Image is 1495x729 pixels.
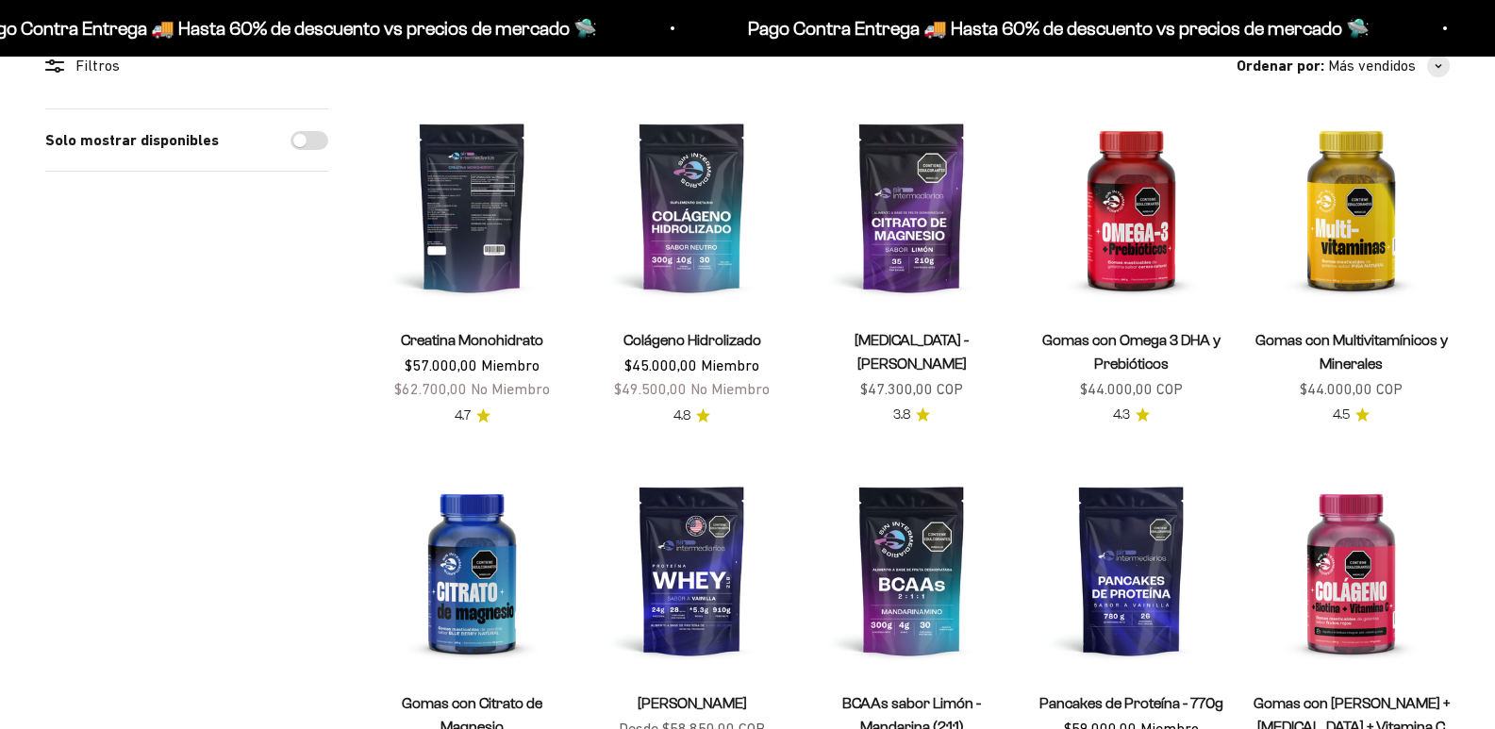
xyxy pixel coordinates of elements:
button: Más vendidos [1328,54,1450,78]
label: Solo mostrar disponibles [45,128,219,153]
a: Colágeno Hidrolizado [623,332,761,348]
span: Más vendidos [1328,54,1416,78]
span: Ordenar por: [1237,54,1324,78]
span: 4.5 [1333,405,1350,425]
p: Pago Contra Entrega 🚚 Hasta 60% de descuento vs precios de mercado 🛸 [746,13,1368,43]
span: 4.8 [673,406,690,426]
span: $62.700,00 [394,380,467,397]
span: Miembro [481,356,540,373]
a: 4.54.5 de 5.0 estrellas [1333,405,1370,425]
span: 4.3 [1113,405,1130,425]
span: $57.000,00 [405,356,477,373]
a: 4.34.3 de 5.0 estrellas [1113,405,1150,425]
span: No Miembro [690,380,770,397]
span: $49.500,00 [614,380,687,397]
img: Creatina Monohidrato [374,108,571,306]
a: Gomas con Omega 3 DHA y Prebióticos [1042,332,1221,372]
a: [MEDICAL_DATA] - [PERSON_NAME] [855,332,969,372]
sale-price: $47.300,00 COP [860,377,963,402]
span: 3.8 [893,405,910,425]
sale-price: $44.000,00 COP [1080,377,1183,402]
span: $45.000,00 [624,356,697,373]
span: No Miembro [471,380,550,397]
sale-price: $44.000,00 COP [1300,377,1403,402]
div: Filtros [45,54,328,78]
span: Miembro [701,356,759,373]
span: 4.7 [455,406,471,426]
a: 4.84.8 de 5.0 estrellas [673,406,710,426]
a: Pancakes de Proteína - 770g [1039,695,1223,711]
a: 4.74.7 de 5.0 estrellas [455,406,490,426]
a: [PERSON_NAME] [638,695,747,711]
a: 3.83.8 de 5.0 estrellas [893,405,930,425]
a: Gomas con Multivitamínicos y Minerales [1255,332,1448,372]
a: Creatina Monohidrato [401,332,543,348]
